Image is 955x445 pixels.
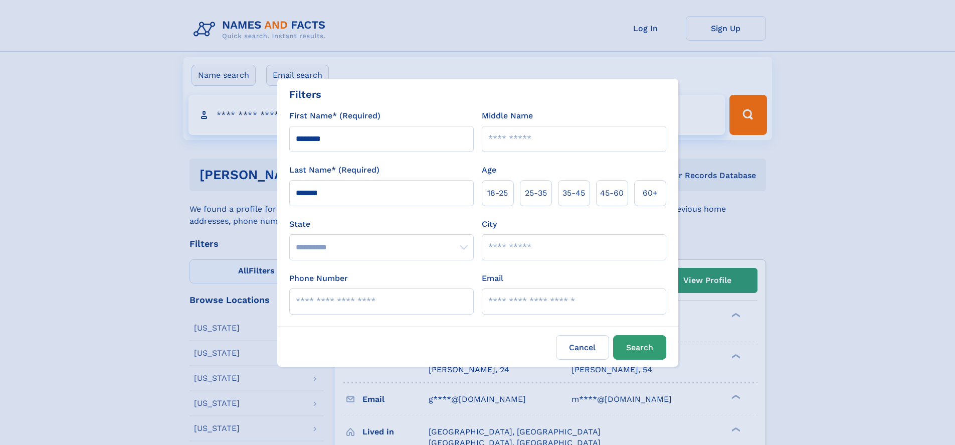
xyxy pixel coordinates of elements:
[482,110,533,122] label: Middle Name
[556,335,609,360] label: Cancel
[289,110,380,122] label: First Name* (Required)
[643,187,658,199] span: 60+
[289,87,321,102] div: Filters
[289,218,474,230] label: State
[482,272,503,284] label: Email
[289,272,348,284] label: Phone Number
[562,187,585,199] span: 35‑45
[482,218,497,230] label: City
[600,187,624,199] span: 45‑60
[613,335,666,360] button: Search
[487,187,508,199] span: 18‑25
[289,164,379,176] label: Last Name* (Required)
[525,187,547,199] span: 25‑35
[482,164,496,176] label: Age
